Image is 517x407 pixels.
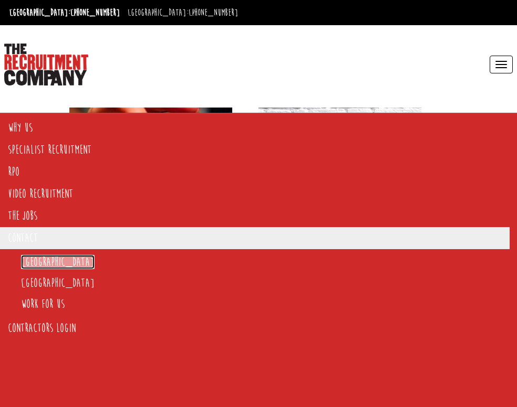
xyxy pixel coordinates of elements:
[70,7,120,18] a: [PHONE_NUMBER]
[7,4,122,21] li: [GEOGRAPHIC_DATA]:
[4,44,88,85] img: The Recruitment Company
[189,7,238,18] a: [PHONE_NUMBER]
[125,4,241,21] li: [GEOGRAPHIC_DATA]:
[21,297,65,311] a: Work for us
[21,276,95,290] a: [GEOGRAPHIC_DATA]
[21,255,95,269] a: [GEOGRAPHIC_DATA]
